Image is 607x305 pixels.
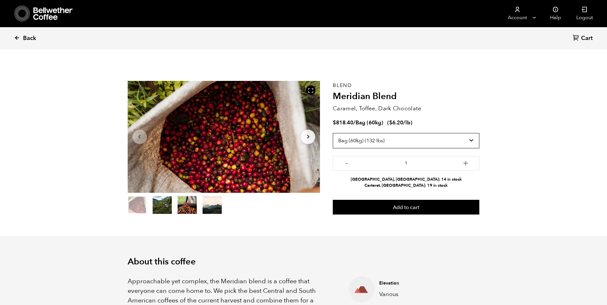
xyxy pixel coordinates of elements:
[389,119,392,126] span: $
[389,119,403,126] bdi: 6.20
[462,159,470,166] button: +
[581,35,593,42] span: Cart
[333,176,479,183] li: [GEOGRAPHIC_DATA], [GEOGRAPHIC_DATA]: 14 in stock
[379,290,469,299] p: Various
[387,119,412,126] span: ( )
[23,35,36,42] span: Back
[379,280,469,286] h4: Elevation
[403,119,411,126] span: /lb
[128,257,480,267] h2: About this coffee
[342,159,350,166] button: -
[355,119,383,126] span: Bag (60kg)
[333,200,479,215] button: Add to cart
[573,34,594,43] a: Cart
[353,119,355,126] span: /
[333,91,479,102] h2: Meridian Blend
[333,183,479,189] li: Carteret, [GEOGRAPHIC_DATA]: 19 in stock
[333,119,336,126] span: $
[333,104,479,113] p: Caramel, Toffee, Dark Chocolate
[333,119,353,126] bdi: 818.40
